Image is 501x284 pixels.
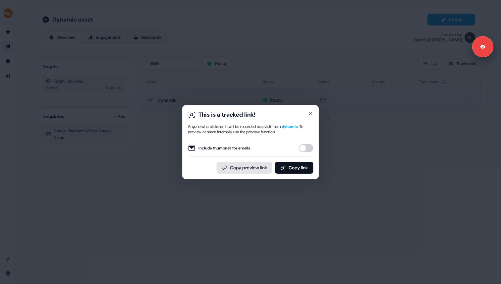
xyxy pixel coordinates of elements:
[188,124,313,135] div: Anyone who clicks on it will be recorded as a visit from . To preview or share internally, use th...
[198,111,255,119] div: This is a tracked link!
[217,162,272,174] button: Copy preview link
[188,144,250,152] label: Include thumbnail for emails
[282,124,298,129] span: dynamic
[275,162,313,174] button: Copy link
